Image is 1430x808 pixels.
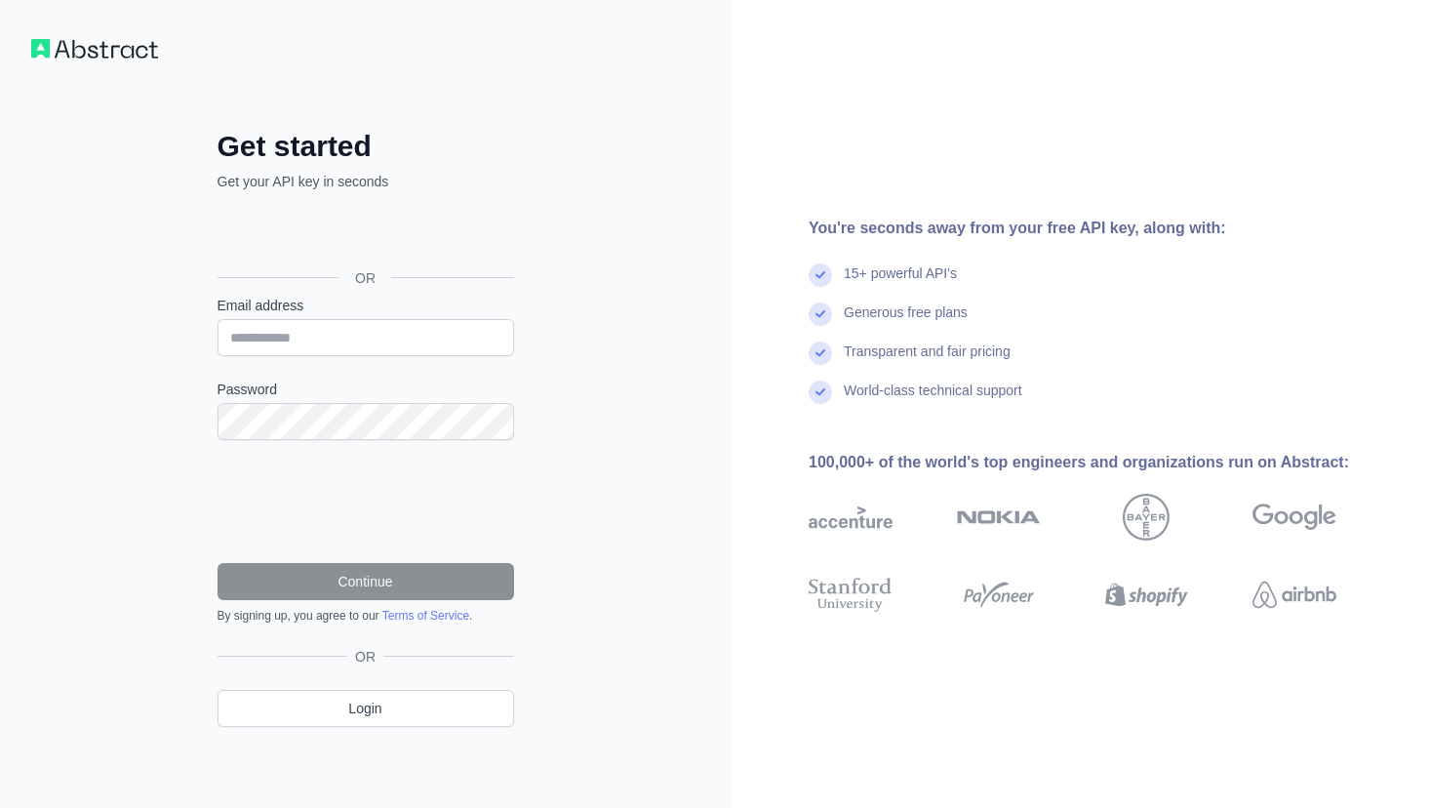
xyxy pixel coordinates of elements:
[31,39,158,59] img: Workflow
[218,129,514,164] h2: Get started
[1123,494,1170,541] img: bayer
[208,213,520,256] iframe: Sign in with Google Button
[382,609,469,623] a: Terms of Service
[218,296,514,315] label: Email address
[218,172,514,191] p: Get your API key in seconds
[844,342,1011,381] div: Transparent and fair pricing
[218,690,514,727] a: Login
[844,303,968,342] div: Generous free plans
[218,464,514,540] iframe: reCAPTCHA
[809,574,893,616] img: stanford university
[347,647,383,667] span: OR
[844,381,1022,420] div: World-class technical support
[809,381,832,404] img: check mark
[844,263,957,303] div: 15+ powerful API's
[809,451,1399,474] div: 100,000+ of the world's top engineers and organizations run on Abstract:
[1252,574,1336,616] img: airbnb
[809,494,893,541] img: accenture
[339,268,391,288] span: OR
[1105,574,1189,616] img: shopify
[957,494,1041,541] img: nokia
[1252,494,1336,541] img: google
[218,563,514,600] button: Continue
[809,342,832,365] img: check mark
[218,380,514,399] label: Password
[218,608,514,624] div: By signing up, you agree to our .
[809,303,832,326] img: check mark
[957,574,1041,616] img: payoneer
[809,263,832,287] img: check mark
[809,217,1399,240] div: You're seconds away from your free API key, along with:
